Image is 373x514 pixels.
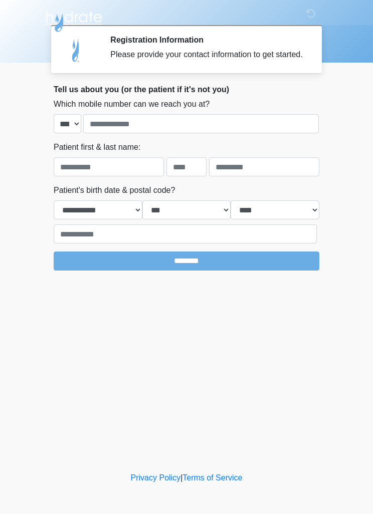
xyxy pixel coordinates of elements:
img: Hydrate IV Bar - Scottsdale Logo [44,8,104,33]
h2: Tell us about you (or the patient if it's not you) [54,85,319,94]
div: Please provide your contact information to get started. [110,49,304,61]
label: Patient's birth date & postal code? [54,184,175,196]
label: Which mobile number can we reach you at? [54,98,210,110]
a: | [180,473,182,482]
a: Privacy Policy [131,473,181,482]
label: Patient first & last name: [54,141,140,153]
a: Terms of Service [182,473,242,482]
img: Agent Avatar [61,35,91,65]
